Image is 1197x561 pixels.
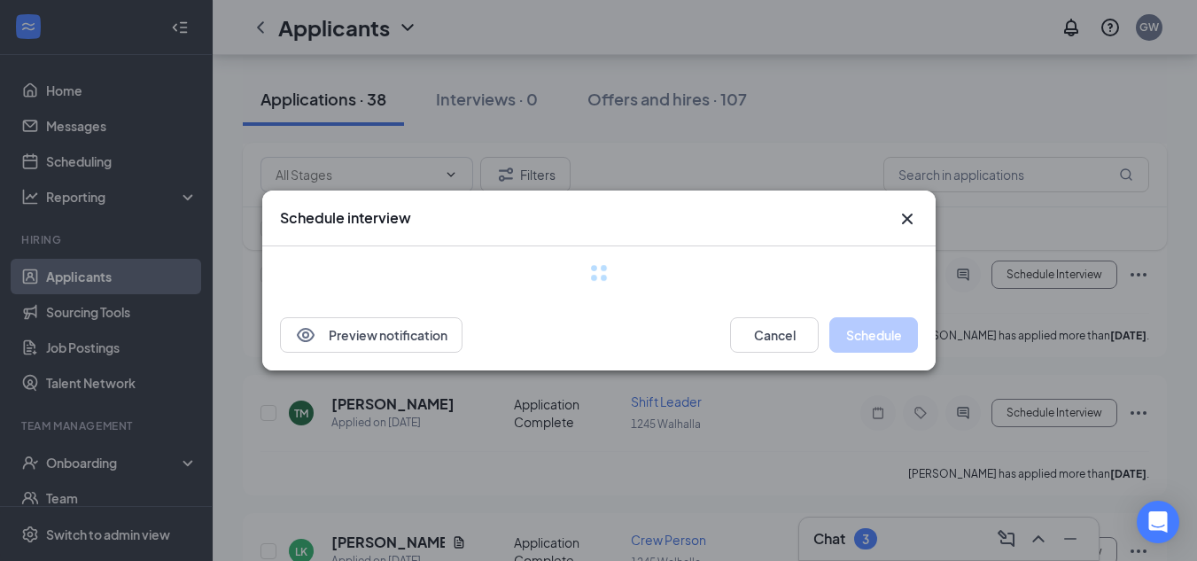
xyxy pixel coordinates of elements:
button: EyePreview notification [280,317,462,353]
h3: Schedule interview [280,208,411,228]
button: Schedule [829,317,918,353]
svg: Eye [295,324,316,346]
button: Close [897,208,918,230]
button: Cancel [730,317,819,353]
div: Open Intercom Messenger [1137,501,1179,543]
svg: Cross [897,208,918,230]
